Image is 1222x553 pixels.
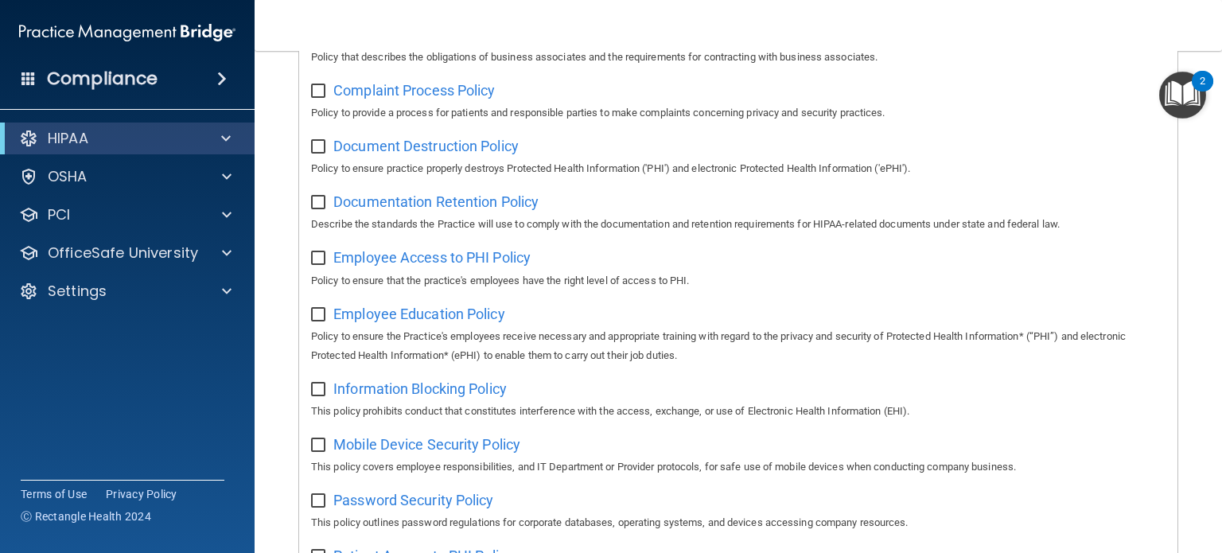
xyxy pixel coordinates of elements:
p: HIPAA [48,129,88,148]
a: PCI [19,205,232,224]
a: OfficeSafe University [19,243,232,263]
div: 2 [1200,81,1205,102]
p: Policy to ensure that the practice's employees have the right level of access to PHI. [311,271,1166,290]
p: Settings [48,282,107,301]
p: Describe the standards the Practice will use to comply with the documentation and retention requi... [311,215,1166,234]
span: Mobile Device Security Policy [333,436,520,453]
p: This policy outlines password regulations for corporate databases, operating systems, and devices... [311,513,1166,532]
a: OSHA [19,167,232,186]
p: Policy to provide a process for patients and responsible parties to make complaints concerning pr... [311,103,1166,123]
p: Policy that describes the obligations of business associates and the requirements for contracting... [311,48,1166,67]
span: Document Destruction Policy [333,138,519,154]
p: OfficeSafe University [48,243,198,263]
p: OSHA [48,167,88,186]
button: Open Resource Center, 2 new notifications [1159,72,1206,119]
iframe: Drift Widget Chat Controller [948,441,1203,504]
a: HIPAA [19,129,231,148]
span: Complaint Process Policy [333,82,495,99]
p: This policy prohibits conduct that constitutes interference with the access, exchange, or use of ... [311,402,1166,421]
a: Privacy Policy [106,486,177,502]
span: Employee Education Policy [333,306,505,322]
span: Ⓒ Rectangle Health 2024 [21,508,151,524]
span: Information Blocking Policy [333,380,507,397]
p: Policy to ensure the Practice's employees receive necessary and appropriate training with regard ... [311,327,1166,365]
a: Settings [19,282,232,301]
img: PMB logo [19,17,235,49]
h4: Compliance [47,68,158,90]
p: Policy to ensure practice properly destroys Protected Health Information ('PHI') and electronic P... [311,159,1166,178]
span: Documentation Retention Policy [333,193,539,210]
p: This policy covers employee responsibilities, and IT Department or Provider protocols, for safe u... [311,458,1166,477]
p: PCI [48,205,70,224]
span: Employee Access to PHI Policy [333,249,531,266]
a: Terms of Use [21,486,87,502]
span: Password Security Policy [333,492,493,508]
